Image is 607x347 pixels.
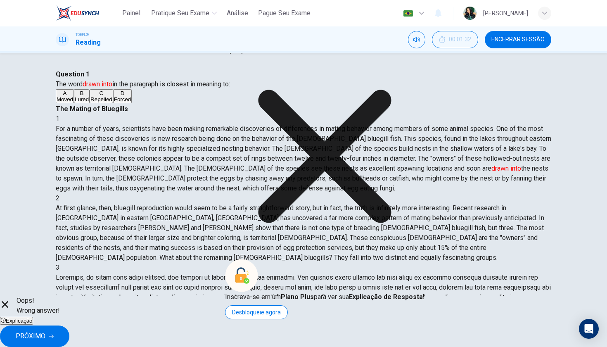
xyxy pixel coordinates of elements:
[463,7,477,20] img: Profile picture
[258,8,311,18] span: Pague Seu Exame
[151,8,209,18] span: Pratique seu exame
[76,32,89,38] span: TOEFL®
[75,90,89,96] div: B
[56,104,551,114] h4: The Mating of Bluegills
[225,305,288,319] button: Desbloqueie agora
[56,5,99,21] img: EduSynch logo
[56,273,551,341] span: Loremips, do sitam cons adipi elitsed, doe tempori ut labor etdo magnaa enimadmi. Ven quisnos exe...
[56,125,551,192] span: For a number of years, scientists have been making remarkable discoveries of differences in matin...
[579,319,599,339] div: Open Intercom Messenger
[56,114,551,124] div: 1
[281,293,314,301] strong: Plano Plus
[90,96,112,102] span: Repelled
[56,193,551,203] div: 2
[56,263,551,273] div: 3
[76,38,101,48] h1: Reading
[227,8,248,18] span: Análise
[17,296,60,306] span: Oops!
[57,96,73,102] span: Moved
[122,8,140,18] span: Painel
[17,306,60,316] span: Wrong answer!
[491,164,521,172] font: drawn into
[449,36,471,43] span: 00:01:32
[56,204,544,261] span: At first glance, then, bluegill reproduction would seem to be a fairly straightforward story, but...
[225,292,424,302] p: Inscreva-se em um para ver sua
[483,8,528,18] div: [PERSON_NAME]
[16,330,45,342] span: PRÓXIMO
[349,293,424,301] strong: Explicação de Resposta!
[408,31,425,48] div: Silenciar
[114,96,131,102] span: Forced
[75,96,89,102] span: Lured
[114,90,131,96] div: D
[83,80,112,88] font: drawn into
[56,69,551,79] h4: Question 1
[56,80,230,88] span: The word in the paragraph is closest in meaning to:
[403,10,413,17] img: pt
[432,31,478,48] div: Esconder
[90,90,112,96] div: C
[6,318,32,324] span: Explicação
[57,90,73,96] div: A
[491,36,545,43] span: Encerrar Sessão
